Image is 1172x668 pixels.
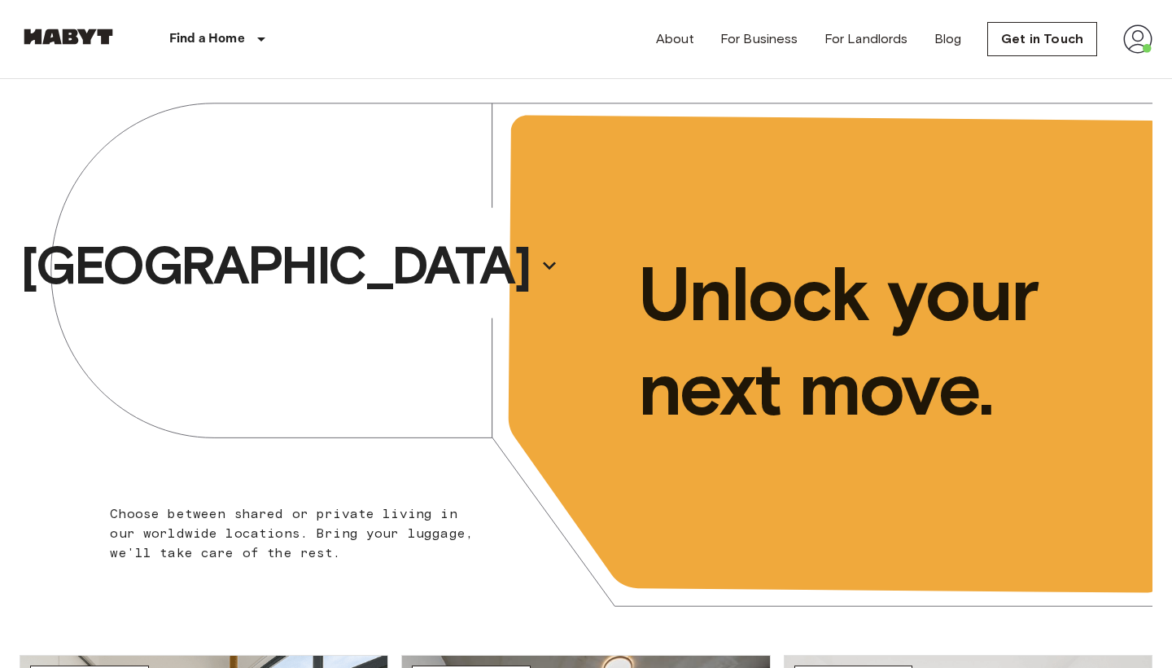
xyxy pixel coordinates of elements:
a: For Business [720,29,798,49]
a: About [656,29,694,49]
a: For Landlords [824,29,908,49]
button: [GEOGRAPHIC_DATA] [14,228,566,303]
p: [GEOGRAPHIC_DATA] [20,233,530,298]
a: Get in Touch [987,22,1097,56]
img: avatar [1123,24,1152,54]
p: Choose between shared or private living in our worldwide locations. Bring your luggage, we'll tak... [110,504,483,563]
p: Unlock your next move. [638,247,1126,436]
img: Habyt [20,29,117,45]
p: Find a Home [169,29,245,49]
a: Blog [934,29,962,49]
